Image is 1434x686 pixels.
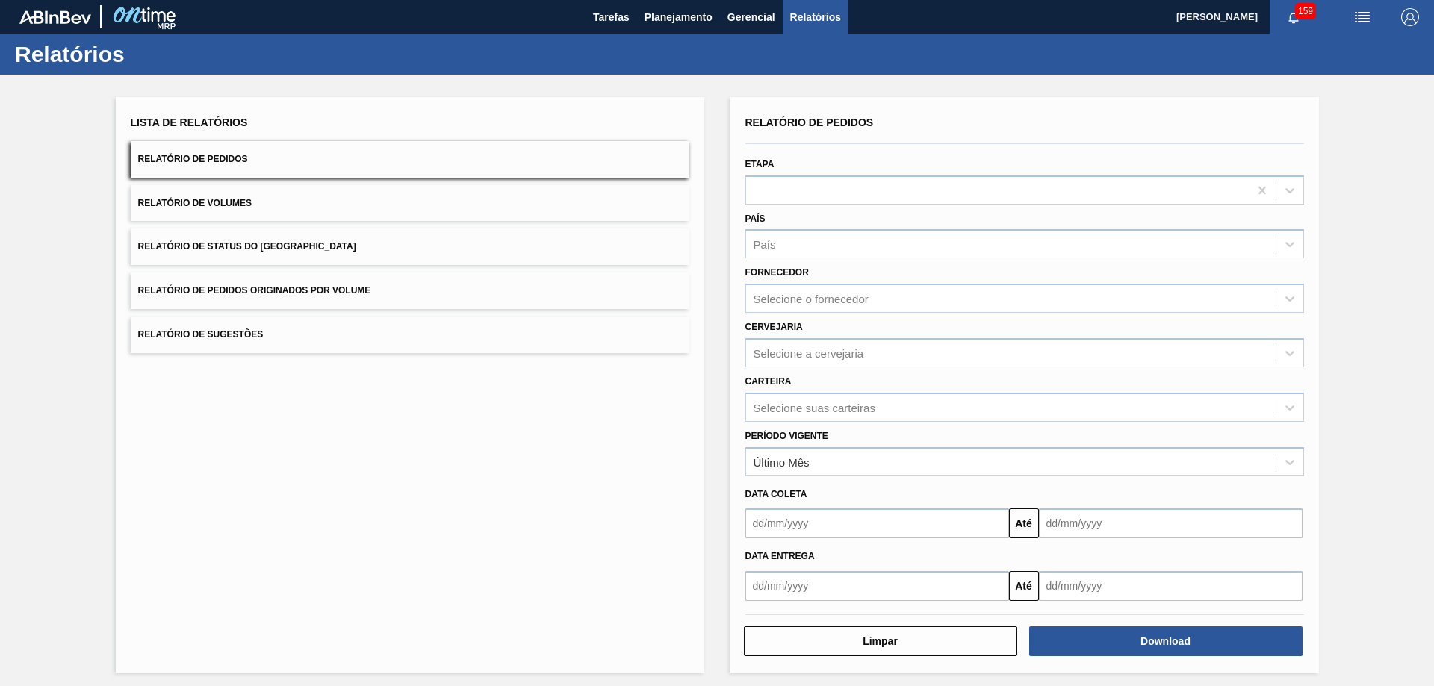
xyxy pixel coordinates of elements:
[745,267,809,278] label: Fornecedor
[138,285,371,296] span: Relatório de Pedidos Originados por Volume
[131,116,248,128] span: Lista de Relatórios
[745,116,874,128] span: Relatório de Pedidos
[754,401,875,414] div: Selecione suas carteiras
[744,626,1017,656] button: Limpar
[1353,8,1371,26] img: userActions
[19,10,91,24] img: TNhmsLtSVTkK8tSr43FrP2fwEKptu5GPRR3wAAAABJRU5ErkJggg==
[745,159,775,169] label: Etapa
[745,431,828,441] label: Período Vigente
[1029,626,1303,656] button: Download
[1401,8,1419,26] img: Logout
[754,455,810,468] div: Último Mês
[15,46,280,63] h1: Relatórios
[131,185,689,222] button: Relatório de Volumes
[790,8,841,26] span: Relatórios
[745,489,807,499] span: Data coleta
[131,317,689,353] button: Relatório de Sugestões
[745,376,792,387] label: Carteira
[1270,7,1317,28] button: Notificações
[745,213,766,224] label: País
[138,329,264,340] span: Relatório de Sugestões
[754,346,864,359] div: Selecione a cervejaria
[1039,571,1303,601] input: dd/mm/yyyy
[131,272,689,309] button: Relatório de Pedidos Originados por Volume
[138,154,248,164] span: Relatório de Pedidos
[727,8,775,26] span: Gerencial
[1009,508,1039,538] button: Até
[745,508,1009,538] input: dd/mm/yyyy
[131,141,689,178] button: Relatório de Pedidos
[745,322,803,332] label: Cervejaria
[131,228,689,265] button: Relatório de Status do [GEOGRAPHIC_DATA]
[593,8,630,26] span: Tarefas
[745,551,815,561] span: Data Entrega
[745,571,1009,601] input: dd/mm/yyyy
[1039,508,1303,538] input: dd/mm/yyyy
[754,293,869,305] div: Selecione o fornecedor
[1295,3,1316,19] span: 159
[645,8,713,26] span: Planejamento
[138,241,356,252] span: Relatório de Status do [GEOGRAPHIC_DATA]
[1009,571,1039,601] button: Até
[138,198,252,208] span: Relatório de Volumes
[754,238,776,251] div: País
